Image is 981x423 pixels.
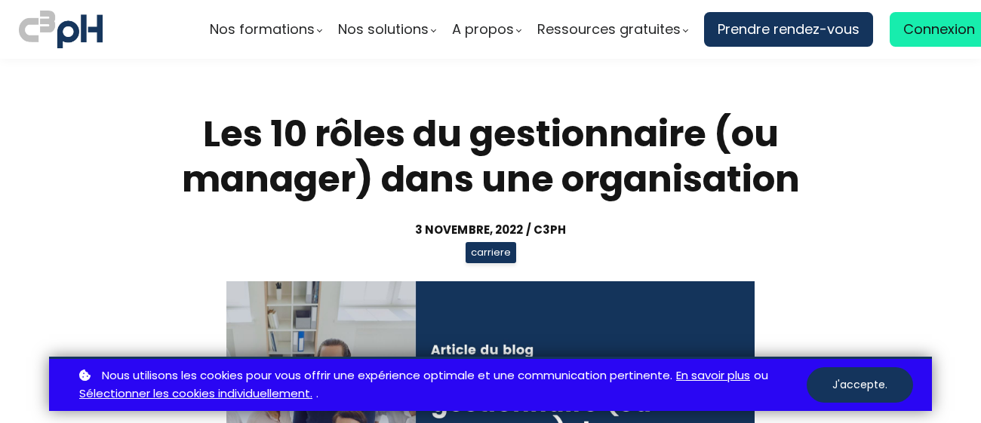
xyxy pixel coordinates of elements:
h1: Les 10 rôles du gestionnaire (ou manager) dans une organisation [140,112,841,202]
span: Connexion [903,18,975,41]
span: Prendre rendez-vous [718,18,860,41]
a: En savoir plus [676,366,750,385]
a: Sélectionner les cookies individuellement. [79,385,312,403]
div: 3 novembre, 2022 / C3pH [140,221,841,238]
span: Nous utilisons les cookies pour vous offrir une expérience optimale et une communication pertinente. [102,366,672,385]
a: Prendre rendez-vous [704,12,873,47]
img: logo C3PH [19,8,103,51]
p: ou . [75,366,807,404]
span: Ressources gratuites [537,18,681,41]
span: A propos [452,18,514,41]
span: carriere [466,242,516,263]
span: Nos solutions [338,18,429,41]
button: J'accepte. [807,367,913,403]
span: Nos formations [210,18,315,41]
